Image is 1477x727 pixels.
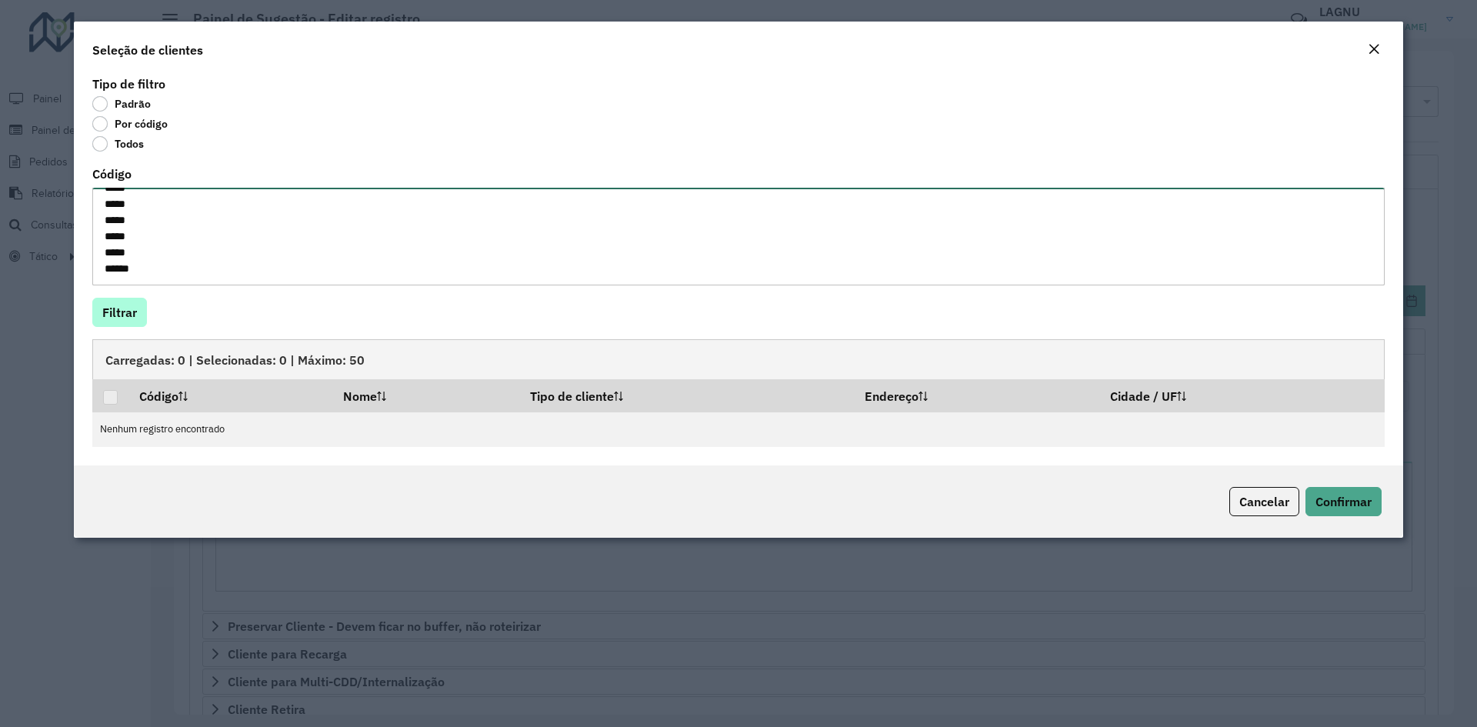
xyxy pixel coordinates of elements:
span: Confirmar [1315,494,1372,509]
button: Filtrar [92,298,147,327]
div: Carregadas: 0 | Selecionadas: 0 | Máximo: 50 [92,339,1385,379]
th: Tipo de cliente [520,379,854,412]
th: Nome [332,379,520,412]
th: Endereço [854,379,1100,412]
button: Close [1363,40,1385,60]
th: Cidade / UF [1100,379,1385,412]
h4: Seleção de clientes [92,41,203,59]
label: Por código [92,116,168,132]
em: Fechar [1368,43,1380,55]
label: Todos [92,136,144,152]
label: Código [92,165,132,183]
label: Padrão [92,96,151,112]
button: Cancelar [1229,487,1299,516]
span: Cancelar [1239,494,1289,509]
button: Confirmar [1305,487,1382,516]
td: Nenhum registro encontrado [92,412,1385,447]
label: Tipo de filtro [92,75,165,93]
th: Código [128,379,332,412]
